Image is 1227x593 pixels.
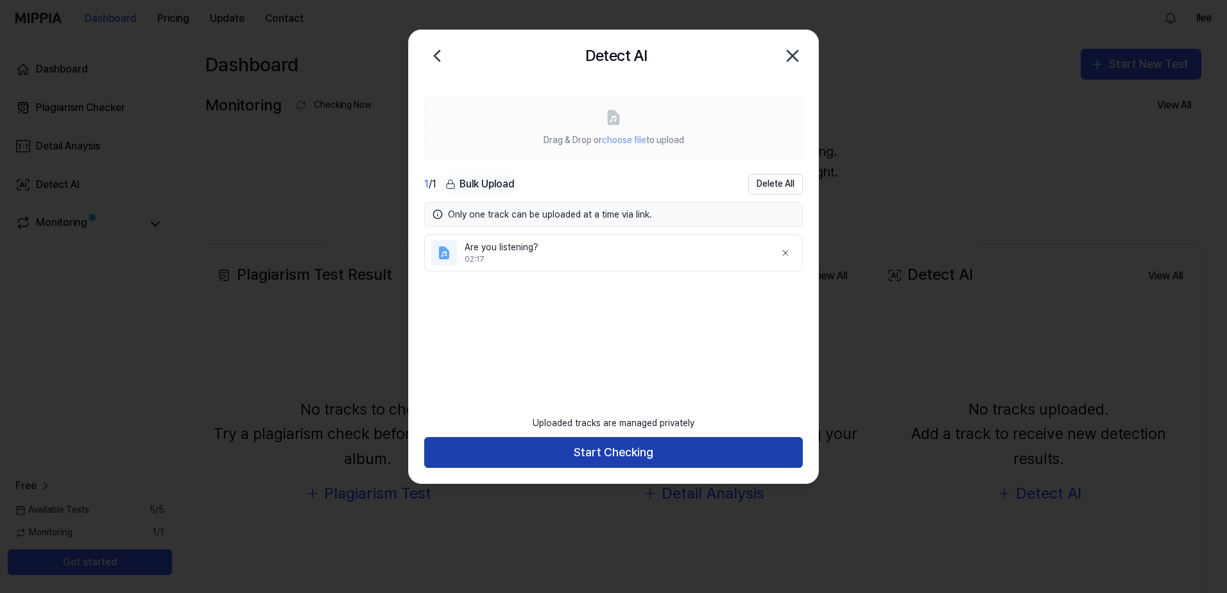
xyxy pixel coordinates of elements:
div: 02:17 [465,254,765,265]
div: Bulk Upload [442,175,519,193]
div: Only one track can be uploaded at a time via link. [448,208,794,221]
div: Are you listening? [465,241,765,254]
span: Drag & Drop or to upload [544,135,684,145]
span: choose file [602,135,646,145]
div: Uploaded tracks are managed privately [525,409,702,438]
button: Delete All [748,174,803,194]
span: 1 [424,178,429,190]
h2: Detect AI [585,44,648,68]
div: / 1 [424,176,436,192]
button: Start Checking [424,437,803,468]
button: Bulk Upload [442,175,519,194]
